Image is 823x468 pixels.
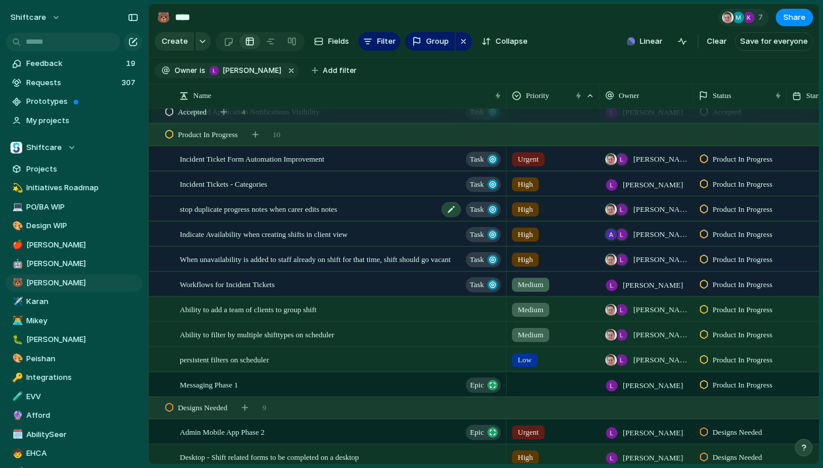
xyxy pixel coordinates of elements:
[12,371,20,385] div: 🔑
[12,352,20,365] div: 🎨
[12,447,20,460] div: 🧒
[180,352,269,366] span: persistent filters on scheduler
[12,238,20,252] div: 🍎
[518,427,539,438] span: Urgent
[707,36,727,47] span: Clear
[470,252,484,268] span: Task
[6,426,142,443] div: 🗓️AbilitySeer
[6,350,142,368] a: 🎨Peishan
[470,176,484,193] span: Task
[377,36,396,47] span: Filter
[713,153,773,165] span: Product In Progress
[6,407,142,424] a: 🔮Afford
[470,377,484,393] span: Epic
[6,312,142,330] a: 👨‍💻Mikey
[26,315,138,327] span: Mikey
[26,258,138,270] span: [PERSON_NAME]
[26,115,138,127] span: My projects
[162,36,188,47] span: Create
[11,410,22,421] button: 🔮
[6,388,142,406] a: 🧪EVV
[623,179,683,191] span: [PERSON_NAME]
[12,219,20,233] div: 🎨
[713,229,773,240] span: Product In Progress
[180,425,264,438] span: Admin Mobile App Phase 2
[12,333,20,347] div: 🐛
[518,354,532,366] span: Low
[466,227,501,242] button: Task
[6,198,142,216] a: 💻PO/BA WIP
[405,32,455,51] button: Group
[309,32,354,51] button: Fields
[6,112,142,130] a: My projects
[178,129,238,141] span: Product In Progress
[518,204,533,215] span: High
[26,429,138,441] span: AbilitySeer
[6,74,142,92] a: Requests307
[518,304,543,316] span: Medium
[305,62,364,79] button: Add filter
[11,182,22,194] button: 💫
[26,410,138,421] span: Afford
[126,58,138,69] span: 19
[518,254,533,266] span: High
[633,204,688,215] span: [PERSON_NAME] , [PERSON_NAME]
[518,279,543,291] span: Medium
[633,354,688,366] span: [PERSON_NAME] , [PERSON_NAME]
[175,65,197,76] span: Owner
[518,179,533,190] span: High
[633,304,688,316] span: [PERSON_NAME] , [PERSON_NAME]
[633,329,688,341] span: [PERSON_NAME] , [PERSON_NAME]
[713,254,773,266] span: Product In Progress
[157,9,170,25] div: 🐻
[180,202,337,215] span: stop duplicate progress notes when carer edits notes
[6,445,142,462] a: 🧒EHCA
[242,106,246,118] span: 4
[193,90,211,102] span: Name
[11,391,22,403] button: 🧪
[6,293,142,310] div: ✈️Karan
[623,452,683,464] span: [PERSON_NAME]
[6,274,142,292] a: 🐻[PERSON_NAME]
[12,428,20,441] div: 🗓️
[178,402,228,414] span: Designs Needed
[12,390,20,403] div: 🧪
[26,220,138,232] span: Design WIP
[26,372,138,383] span: Integrations
[26,142,62,153] span: Shiftcare
[11,429,22,441] button: 🗓️
[713,179,773,190] span: Product In Progress
[713,329,773,341] span: Product In Progress
[11,353,22,365] button: 🎨
[26,239,138,251] span: [PERSON_NAME]
[11,448,22,459] button: 🧒
[466,378,501,393] button: Epic
[783,12,805,23] span: Share
[6,331,142,348] a: 🐛[PERSON_NAME]
[518,153,539,165] span: Urgent
[6,255,142,273] a: 🤖[PERSON_NAME]
[12,181,20,195] div: 💫
[26,96,138,107] span: Prototypes
[180,277,275,291] span: Workflows for Incident Tickets
[470,424,484,441] span: Epic
[180,302,316,316] span: Ability to add a team of clients to group shift
[6,179,142,197] div: 💫Initiatives Roadmap
[26,353,138,365] span: Peishan
[12,314,20,327] div: 👨‍💻
[518,329,543,341] span: Medium
[26,163,138,175] span: Projects
[180,378,238,391] span: Messaging Phase 1
[713,379,773,391] span: Product In Progress
[26,58,123,69] span: Feedback
[180,152,325,165] span: Incident Ticket Form Automation Improvement
[702,32,731,51] button: Clear
[466,202,501,217] button: Task
[26,182,138,194] span: Initiatives Roadmap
